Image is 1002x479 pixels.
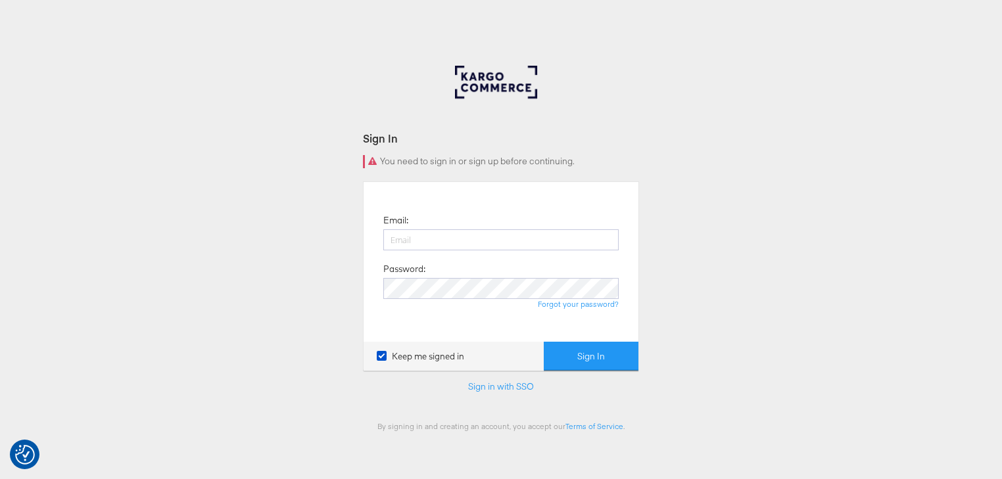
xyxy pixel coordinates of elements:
[15,445,35,465] button: Consent Preferences
[363,155,639,168] div: You need to sign in or sign up before continuing.
[363,131,639,146] div: Sign In
[468,380,534,392] a: Sign in with SSO
[383,229,619,250] input: Email
[383,214,408,227] label: Email:
[363,421,639,431] div: By signing in and creating an account, you accept our .
[377,350,464,363] label: Keep me signed in
[15,445,35,465] img: Revisit consent button
[544,342,638,371] button: Sign In
[565,421,623,431] a: Terms of Service
[383,263,425,275] label: Password:
[538,299,619,309] a: Forgot your password?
